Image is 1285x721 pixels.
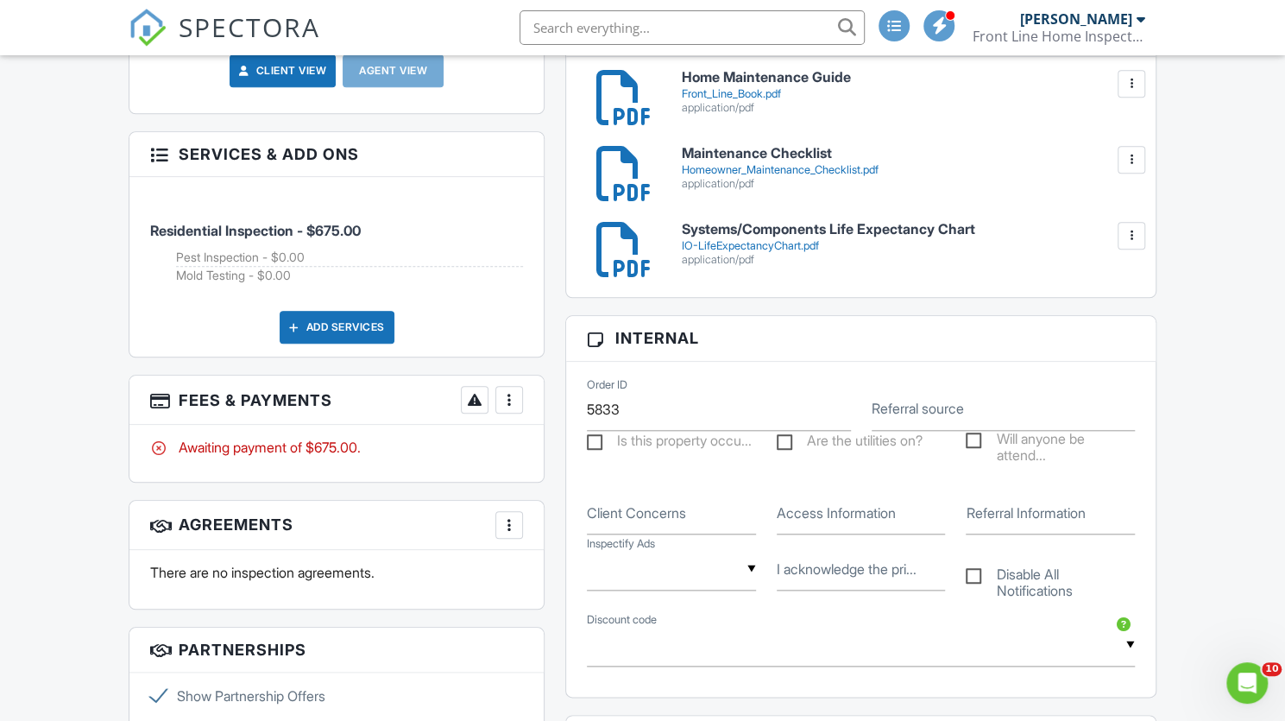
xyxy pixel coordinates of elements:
[777,560,917,579] label: I acknowledge the price is based on the home’s square footage and may be adjusted if the actual m...
[682,163,1135,177] div: Homeowner_Maintenance_Checklist.pdf
[777,492,946,534] input: Access Information
[587,492,756,534] input: Client Concerns
[682,239,1135,253] div: IO-LifeExpectancyChart.pdf
[1262,662,1282,676] span: 10
[587,503,686,522] label: Client Concerns
[587,377,627,393] label: Order ID
[1020,10,1132,28] div: [PERSON_NAME]
[176,267,523,284] li: Add on: Mold Testing
[682,177,1135,191] div: application/pdf
[150,190,523,298] li: Service: Residential Inspection
[682,70,1135,85] h6: Home Maintenance Guide
[973,28,1145,45] div: Front Line Home Inspectors, LLC
[587,612,657,628] label: Discount code
[129,132,544,177] h3: Services & Add ons
[280,311,394,344] div: Add Services
[150,686,326,706] label: Show Partnership Offers
[520,10,865,45] input: Search everything...
[587,433,752,454] label: Is this property occupied?
[682,70,1135,114] a: Home Maintenance Guide Front_Line_Book.pdf application/pdf
[966,431,1135,452] label: Will anyone be attending the inspection?
[129,376,544,425] h3: Fees & Payments
[566,316,1156,361] h3: Internal
[179,9,320,45] span: SPECTORA
[129,628,544,673] h3: Partnerships
[966,503,1085,522] label: Referral Information
[129,23,320,60] a: SPECTORA
[1226,662,1268,704] iframe: Intercom live chat
[682,222,1135,266] a: Systems/Components Life Expectancy Chart IO-LifeExpectancyChart.pdf application/pdf
[150,438,523,457] div: Awaiting payment of $675.00.
[682,146,1135,190] a: Maintenance Checklist Homeowner_Maintenance_Checklist.pdf application/pdf
[777,433,923,454] label: Are the utilities on?
[682,101,1135,115] div: application/pdf
[129,9,167,47] img: The Best Home Inspection Software - Spectora
[777,503,896,522] label: Access Information
[682,253,1135,267] div: application/pdf
[966,492,1135,534] input: Referral Information
[966,566,1135,588] label: Disable All Notifications
[587,536,655,552] label: Inspectify Ads
[682,146,1135,161] h6: Maintenance Checklist
[682,87,1135,101] div: Front_Line_Book.pdf
[129,501,544,550] h3: Agreements
[682,222,1135,237] h6: Systems/Components Life Expectancy Chart
[176,249,523,267] li: Add on: Pest Inspection
[150,222,361,239] span: Residential Inspection - $675.00
[872,399,964,418] label: Referral source
[236,62,327,79] a: Client View
[150,563,523,582] p: There are no inspection agreements.
[777,548,946,591] input: I acknowledge the price is based on the home’s square footage and may be adjusted if the actual m...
